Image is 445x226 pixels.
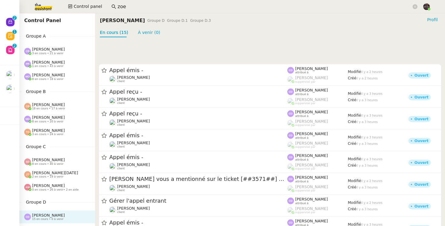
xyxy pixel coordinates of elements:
span: Groupe B [22,88,50,95]
span: Groupe D [22,199,50,206]
span: Groupe D.1 [167,18,188,23]
app-user-label: attribué à [287,131,348,139]
img: users%2FyQfMwtYgTqhRP2YHWHmG2s2LYaD3%2Favatar%2Fprofile-pic.png [287,98,294,105]
app-user-label: suppervisé par [287,97,348,105]
span: attribué à [295,158,308,161]
app-user-label: suppervisé par [287,119,348,127]
a: [PERSON_NAME] 0 en cours • 26 à venir• 2 en aide [19,181,95,194]
span: Créé [348,207,356,211]
span: suppervisé par [295,124,315,127]
span: [PERSON_NAME] [117,162,150,167]
span: [PERSON_NAME] [32,213,65,218]
nz-badge-sup: 1 [12,30,17,34]
a: [PERSON_NAME] 1 en cours • 43 à venir [19,58,95,70]
img: users%2FyQfMwtYgTqhRP2YHWHmG2s2LYaD3%2Favatar%2Fprofile-pic.png [287,185,294,192]
span: attribué à [295,71,308,75]
span: suppervisé par [295,189,315,192]
span: il y a 3 heures [356,208,378,211]
span: [PERSON_NAME] [32,73,65,77]
span: [PERSON_NAME] [295,184,328,189]
span: Modifié [348,179,361,183]
span: [PERSON_NAME] [295,219,328,223]
img: users%2FyQfMwtYgTqhRP2YHWHmG2s2LYaD3%2Favatar%2Fprofile-pic.png [287,120,294,126]
div: Ouvert [414,204,428,208]
span: [PERSON_NAME] [117,97,150,101]
img: users%2FAXgjBsdPtrYuxuZvIJjRexEdqnq2%2Favatar%2F1599931753966.jpeg [6,85,15,93]
span: Modifié [348,70,361,74]
span: il y a 3 heures [356,186,378,189]
span: Groupe D.3 [190,18,211,23]
a: [PERSON_NAME][DATE] 2 en cours • 19 à venir [19,168,95,181]
span: attribué à [295,136,308,140]
span: [PERSON_NAME] [295,131,328,136]
span: [PERSON_NAME] [32,102,65,107]
app-user-label: attribué à [287,66,348,74]
span: attribué à [295,180,308,183]
span: client [117,80,125,83]
app-user-label: attribué à [287,88,348,96]
button: Control panel [64,2,106,11]
span: Créé [348,185,356,189]
span: 8 en cours • 18 à venir [32,78,64,81]
span: [PERSON_NAME] [117,119,150,123]
app-user-label: suppervisé par [287,184,348,192]
app-user-label: attribué à [287,175,348,183]
img: users%2FvmnJXRNjGXZGy0gQLmH5CrabyCb2%2Favatar%2F07c9d9ad-5b06-45ca-8944-a3daedea5428 [6,71,15,79]
p: 2 [13,16,16,21]
span: [PERSON_NAME] [295,153,328,158]
img: svg [24,184,31,191]
app-user-detailed-label: client [109,75,287,83]
span: 0 en cours • 26 à venir [32,188,79,191]
span: il y a 3 heures [356,98,378,102]
span: Modifié [348,91,361,96]
app-user-detailed-label: client [109,119,287,127]
img: svg [287,198,294,204]
a: À venir (0) [138,30,160,35]
a: [PERSON_NAME] 3 en cours • 24 à venir [19,126,95,138]
span: [PERSON_NAME] [295,206,328,211]
span: [PERSON_NAME] vous a mentionné sur le ticket [##3571##] RESET [109,177,287,182]
img: svg [24,103,31,110]
span: il y a 3 heures [361,158,383,161]
span: [PERSON_NAME] [295,197,328,201]
span: Appel émis - [109,220,287,226]
img: users%2FyQfMwtYgTqhRP2YHWHmG2s2LYaD3%2Favatar%2Fprofile-pic.png [287,76,294,83]
span: [PERSON_NAME] [295,175,328,180]
img: svg [287,67,294,74]
span: [PERSON_NAME] [295,97,328,102]
span: Créé [348,163,356,168]
span: Profil [427,17,438,23]
img: svg [24,214,31,220]
div: Ouvert [414,183,428,186]
div: Ouvert [414,161,428,165]
app-user-label: attribué à [287,110,348,118]
span: il y a 3 heures [361,92,383,95]
span: Créé [348,98,356,102]
img: users%2FRcIDm4Xn1TPHYwgLThSv8RQYtaM2%2Favatar%2F95761f7a-40c3-4bb5-878d-fe785e6f95b2 [109,207,116,213]
span: [PERSON_NAME] [32,47,65,52]
span: [PERSON_NAME] [117,75,150,80]
app-user-detailed-label: client [109,184,287,192]
app-user-label: suppervisé par [287,75,348,83]
a: [PERSON_NAME] 3 en cours • 21 à venir [19,45,95,57]
div: Ouvert [414,95,428,99]
img: svg [287,111,294,117]
span: il y a 3 heures [361,136,383,139]
img: svg [287,154,294,161]
span: [PERSON_NAME] [295,163,328,167]
span: [PERSON_NAME][DATE] [32,171,78,175]
span: • 2 en aide [64,188,79,191]
img: users%2FRcIDm4Xn1TPHYwgLThSv8RQYtaM2%2Favatar%2F95761f7a-40c3-4bb5-878d-fe785e6f95b2 [109,185,116,191]
span: Groupe A [22,33,50,40]
img: svg [24,48,31,55]
span: Créé [348,141,356,146]
img: users%2FyQfMwtYgTqhRP2YHWHmG2s2LYaD3%2Favatar%2Fprofile-pic.png [287,163,294,170]
span: il y a 2 heures [356,77,378,80]
app-user-label: attribué à [287,197,348,205]
span: Créé [348,76,356,80]
span: Gérer l'appel entrant [109,198,287,204]
app-user-label: attribué à [287,153,348,161]
img: svg [24,61,31,67]
span: il y a 2 heures [361,179,383,183]
input: Rechercher [117,3,411,11]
